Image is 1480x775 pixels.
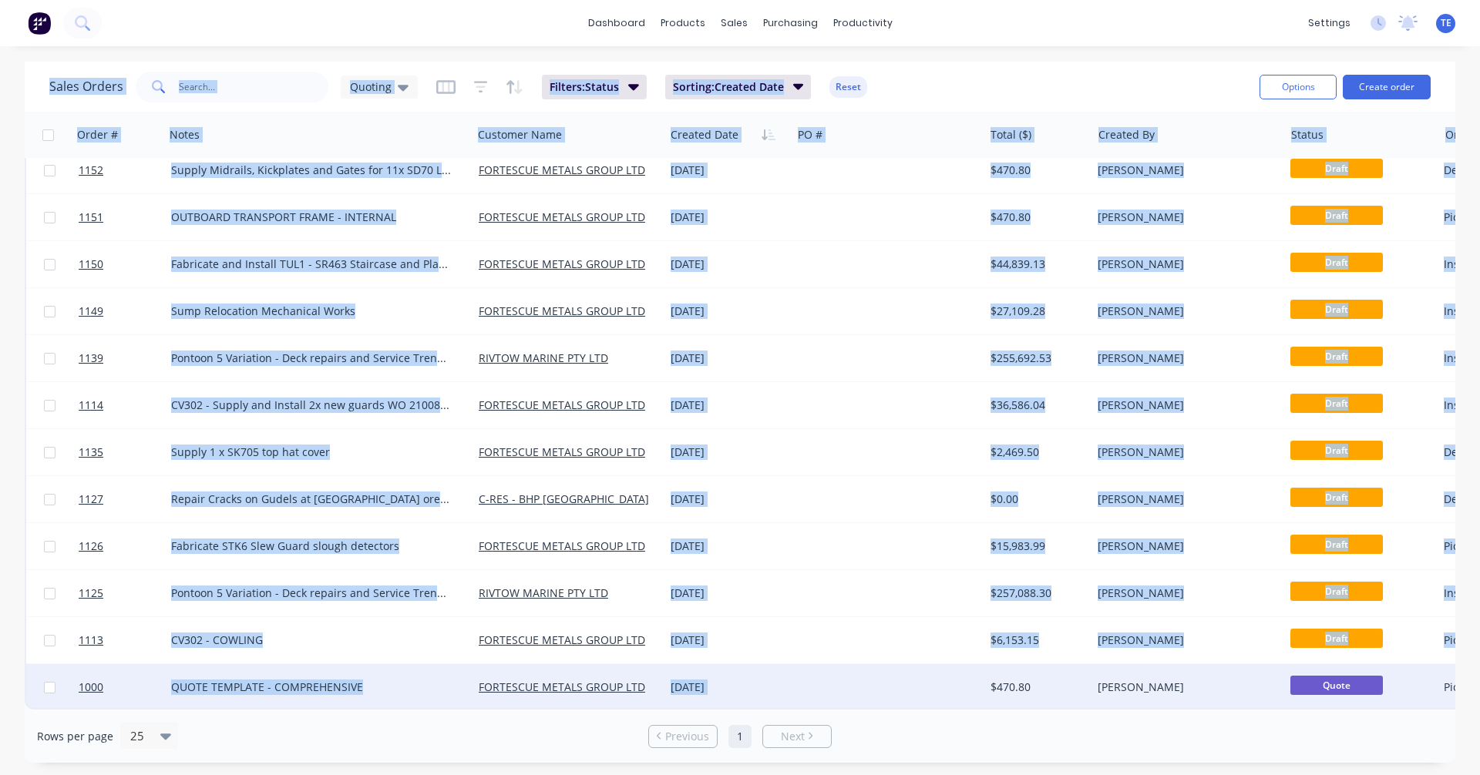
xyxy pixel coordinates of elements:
[479,492,649,506] a: C-RES - BHP [GEOGRAPHIC_DATA]
[671,163,785,178] div: [DATE]
[1290,535,1383,554] span: Draft
[479,351,608,365] a: RIVTOW MARINE PTY LTD
[671,538,785,554] div: [DATE]
[991,210,1081,225] div: $470.80
[479,257,645,271] a: FORTESCUE METALS GROUP LTD
[728,725,752,748] a: Page 1 is your current page
[171,585,452,601] div: Pontoon 5 Variation - Deck repairs and Service Trench repairs. Mild steel
[1291,127,1324,143] div: Status
[991,163,1081,178] div: $470.80
[478,127,562,143] div: Customer Name
[671,351,785,366] div: [DATE]
[479,210,645,224] a: FORTESCUE METALS GROUP LTD
[479,163,645,177] a: FORTESCUE METALS GROUP LTD
[671,210,785,225] div: [DATE]
[79,163,103,178] span: 1152
[479,304,645,318] a: FORTESCUE METALS GROUP LTD
[1098,257,1269,272] div: [PERSON_NAME]
[671,492,785,507] div: [DATE]
[991,632,1081,648] div: $6,153.15
[665,75,812,99] button: Sorting:Created Date
[991,127,1031,143] div: Total ($)
[1098,351,1269,366] div: [PERSON_NAME]
[649,729,717,744] a: Previous page
[79,492,103,507] span: 1127
[1290,488,1383,507] span: Draft
[171,257,452,272] div: Fabricate and Install TUL1 - SR463 Staircase and Platform
[179,72,329,102] input: Search...
[1098,304,1269,319] div: [PERSON_NAME]
[1260,75,1337,99] button: Options
[79,351,103,366] span: 1139
[580,12,653,35] a: dashboard
[171,679,452,695] div: QUOTE TEMPLATE - COMPREHENSIVE
[1290,159,1383,178] span: Draft
[1290,582,1383,601] span: Draft
[1098,163,1269,178] div: [PERSON_NAME]
[671,398,785,413] div: [DATE]
[991,492,1081,507] div: $0.00
[171,304,452,319] div: Sump Relocation Mechanical Works
[479,585,608,600] a: RIVTOW MARINE PTY LTD
[665,729,709,744] span: Previous
[1290,676,1383,695] span: Quote
[79,570,171,616] a: 1125
[671,304,785,319] div: [DATE]
[79,257,103,272] span: 1150
[991,304,1081,319] div: $27,109.28
[1098,445,1269,460] div: [PERSON_NAME]
[79,335,171,381] a: 1139
[171,163,452,178] div: Supply Midrails, Kickplates and Gates for 11x SD70 Locos.
[542,75,647,99] button: Filters:Status
[671,257,785,272] div: [DATE]
[550,79,619,95] span: Filters: Status
[79,664,171,710] a: 1000
[79,194,171,240] a: 1151
[671,679,785,695] div: [DATE]
[79,585,103,601] span: 1125
[79,288,171,334] a: 1149
[1098,585,1269,601] div: [PERSON_NAME]
[171,445,452,460] div: Supply 1 x SK705 top hat cover
[79,147,171,193] a: 1152
[1290,629,1383,648] span: Draft
[826,12,900,35] div: productivity
[755,12,826,35] div: purchasing
[171,210,452,225] div: OUTBOARD TRANSPORT FRAME - INTERNAL
[991,398,1081,413] div: $36,586.04
[1098,492,1269,507] div: [PERSON_NAME]
[991,257,1081,272] div: $44,839.13
[1098,127,1155,143] div: Created By
[49,79,123,94] h1: Sales Orders
[79,241,171,287] a: 1150
[991,445,1081,460] div: $2,469.50
[798,127,822,143] div: PO #
[79,304,103,319] span: 1149
[79,476,171,522] a: 1127
[79,398,103,413] span: 1114
[170,127,200,143] div: Notes
[171,538,452,554] div: Fabricate STK6 Slew Guard slough detectors
[79,538,103,554] span: 1126
[479,538,645,553] a: FORTESCUE METALS GROUP LTD
[1290,441,1383,460] span: Draft
[79,617,171,663] a: 1113
[781,729,805,744] span: Next
[79,445,103,460] span: 1135
[991,538,1081,554] div: $15,983.99
[1098,632,1269,648] div: [PERSON_NAME]
[171,351,452,366] div: Pontoon 5 Variation - Deck repairs and Service Trench repairs - Stainless steel
[79,429,171,475] a: 1135
[171,398,452,413] div: CV302 - Supply and Install 2x new guards WO 2100895274
[1290,347,1383,366] span: Draft
[671,632,785,648] div: [DATE]
[79,523,171,569] a: 1126
[1098,679,1269,695] div: [PERSON_NAME]
[1441,16,1451,30] span: TE
[1098,538,1269,554] div: [PERSON_NAME]
[713,12,755,35] div: sales
[829,76,867,98] button: Reset
[1343,75,1431,99] button: Create order
[79,210,103,225] span: 1151
[671,445,785,460] div: [DATE]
